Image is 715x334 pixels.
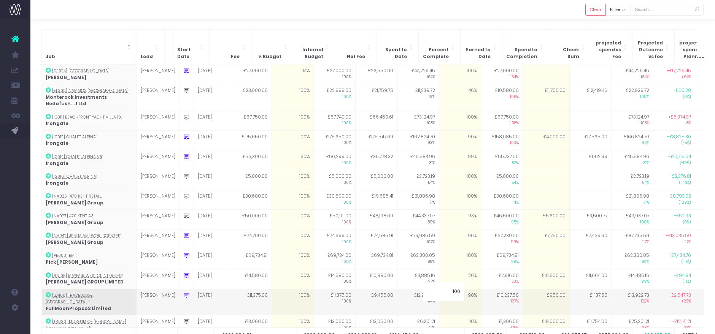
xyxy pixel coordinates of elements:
[230,130,272,150] td: £175,650.00
[611,130,653,150] td: £166,824.70
[313,130,355,150] td: £175,650.00
[481,230,523,249] td: £67,230.00
[46,160,68,166] strong: Irongate
[401,239,435,245] span: 107%
[611,210,653,230] td: £49,937.07
[669,252,691,259] span: -£7,434.76
[502,29,549,64] th: Spend to Completion: Activate to sort: Activate to sort: Activate to sort: Activate to sort: Acti...
[485,180,519,186] span: 54%
[439,210,481,230] td: 93%
[481,65,523,84] td: £27,000.00
[401,94,435,100] span: 49%
[674,213,691,220] span: -£62.93
[230,249,272,269] td: £69,734.81
[41,269,137,289] td: :
[674,87,691,94] span: -£60.28
[355,150,397,170] td: £35,778.32
[523,84,569,111] td: £11,700.00
[657,279,691,285] span: (-1%)
[615,200,649,206] span: 71%
[667,68,691,74] span: +£17,229.45
[313,249,355,269] td: £69,734.00
[657,239,691,245] span: +17%
[668,114,691,121] span: +£5,374.97
[46,200,103,206] strong: [PERSON_NAME] Group
[313,65,355,84] td: £27,000.00
[397,230,439,249] td: £79,985.59
[52,88,129,93] abbr: [EL300] Nammos Maldives
[418,29,460,64] th: Percent Complete: Activate to sort: Activate to sort: Activate to sort: Activate to sort: Activat...
[41,29,137,64] th: Job: Activate to invert sorting: Activate to invert sorting: Activate to invert sorting: Activate...
[10,319,21,330] img: images/default_profile_image.png
[485,74,519,80] span: 164%
[485,279,519,285] span: 133%
[137,249,179,269] td: [PERSON_NAME]
[657,94,691,100] span: (0%)
[615,220,649,225] span: 100%
[194,65,230,84] td: [DATE]
[606,4,631,16] button: Filter
[611,289,653,315] td: £13,922.73
[355,170,397,190] td: £5,000.00
[41,230,137,249] td: :
[481,150,523,170] td: £55,737.00
[523,210,569,230] td: £5,600.00
[272,210,313,230] td: 100%
[52,253,76,258] abbr: [PE003] EMI
[666,233,691,239] span: +£13,035.59
[46,293,94,305] abbr: [SJ400] Travelodge, Godliman Street
[318,259,351,265] span: 100%
[137,150,179,170] td: [PERSON_NAME]
[230,289,272,315] td: £11,375.00
[549,29,591,64] th: Check Sum: Activate to sort: Activate to sort: Activate to sort: Activate to sort: Activate to so...
[401,120,435,126] span: 108%
[615,120,649,126] span: 108%
[355,249,397,269] td: £69,734.81
[313,230,355,249] td: £74,699.00
[194,230,230,249] td: [DATE]
[481,130,523,150] td: £158,085.00
[481,190,523,210] td: £30,600.00
[615,279,649,285] span: 99%
[481,111,523,130] td: £67,750.00
[569,210,611,230] td: £3,500.77
[313,170,355,190] td: £5,000.00
[258,54,281,60] span: % Budget
[672,318,691,325] span: +£12,141.21
[355,84,397,111] td: £21,759.75
[485,299,519,304] span: 127%
[318,325,351,331] span: 100%
[272,249,313,269] td: 100%
[611,84,653,111] td: £22,939.72
[657,74,691,80] span: +64%
[272,190,313,210] td: 100%
[313,269,355,289] td: £14,580.00
[401,140,435,146] span: 93%
[230,84,272,111] td: £23,000.00
[401,160,435,166] span: 81%
[355,230,397,249] td: £74,585.91
[668,154,691,160] span: -£10,715.04
[439,84,481,111] td: 46%
[251,29,293,64] th: % Budget: Activate to sort: Activate to sort: Activate to sort: Activate to sort: Activate to sor...
[318,120,351,126] span: 100%
[318,74,351,80] span: 100%
[231,54,240,60] span: Fee
[585,4,606,16] button: Clear
[485,325,519,331] span: 475%
[678,40,705,60] span: projected spend vs Planned
[46,140,68,146] strong: Irongate
[401,299,435,304] span: 114%
[611,150,653,170] td: £45,584.96
[401,74,435,80] span: 164%
[355,269,397,289] td: £10,880.00
[194,150,230,170] td: [DATE]
[668,193,691,200] span: -£8,793.02
[631,4,704,16] input: Search...
[381,47,407,60] span: Spent to Date
[637,40,663,60] span: Projected Outcome vs fee
[355,65,397,84] td: £26,550.00
[230,170,272,190] td: £5,000.00
[632,29,674,64] th: Projected Outcome vs fee: Activate to sort: Activate to sort: Activate to sort: Activate to sort:...
[52,114,121,120] abbr: [IG011] Beachfront Yacht Villa 10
